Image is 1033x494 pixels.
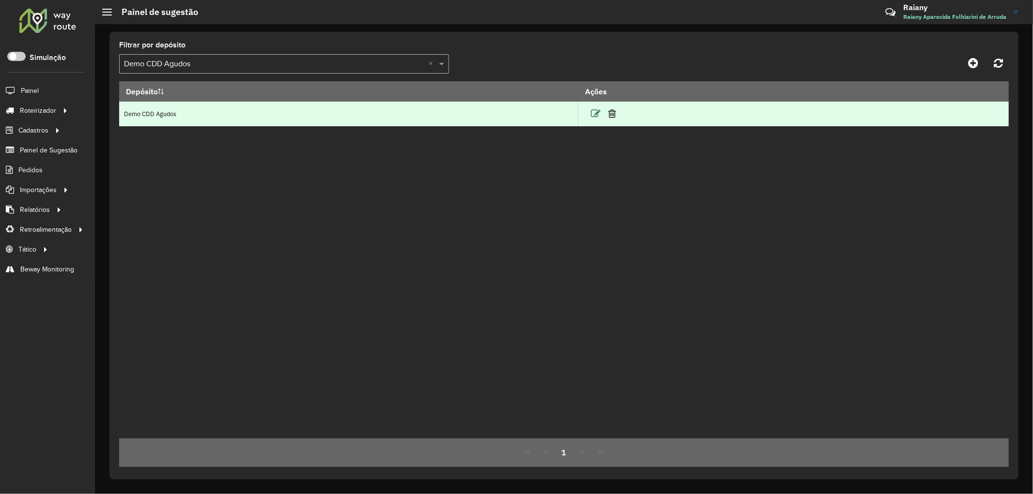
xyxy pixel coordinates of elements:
[591,107,601,120] a: Editar
[18,244,36,254] span: Tático
[429,58,437,70] span: Clear all
[119,102,578,126] td: Demo CDD Agudos
[20,264,74,274] span: Beway Monitoring
[112,7,198,17] h2: Painel de sugestão
[555,443,573,462] button: 1
[30,52,66,63] label: Simulação
[18,125,48,135] span: Cadastros
[903,13,1006,21] span: Raiany Aparecida Folhiarini de Arruda
[18,165,43,175] span: Pedidos
[20,145,77,155] span: Painel de Sugestão
[903,3,1006,12] h3: Raiany
[20,185,57,195] span: Importações
[20,225,72,235] span: Retroalimentação
[21,86,39,96] span: Painel
[20,105,56,116] span: Roteirizador
[119,39,185,51] label: Filtrar por depósito
[578,81,636,102] th: Ações
[119,81,578,102] th: Depósito
[608,107,616,120] a: Excluir
[20,205,50,215] span: Relatórios
[880,2,901,23] a: Contato Rápido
